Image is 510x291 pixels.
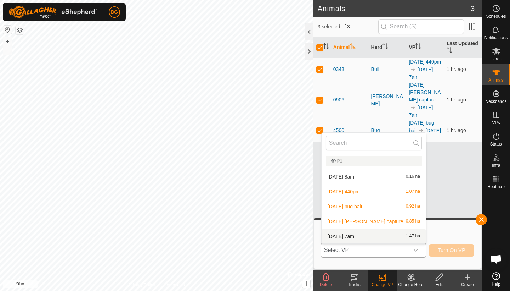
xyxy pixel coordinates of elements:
div: dropdown trigger [409,243,423,257]
span: Schedules [486,14,506,18]
a: [DATE] 7am [409,105,433,118]
li: 2025-08-27 8am [322,170,426,184]
span: 0.92 ha [406,204,420,209]
div: Change VP [368,281,397,288]
span: Infra [492,163,500,168]
div: Bull [371,66,403,73]
li: 2025-09-14 bug bait [322,199,426,214]
span: 0.16 ha [406,174,420,179]
th: VP [406,37,444,58]
span: Herds [490,57,501,61]
th: Herd [368,37,406,58]
img: to [418,127,424,133]
li: 2025-09-14 440pm [322,185,426,199]
span: Notifications [484,35,508,40]
span: Sep 16, 2025, 10:07 AM [447,66,466,72]
span: 1.07 ha [406,189,420,194]
span: 0906 [333,96,344,104]
div: Open chat [486,248,507,270]
span: [DATE] bug bait [328,204,362,209]
th: Last Updated [444,37,482,58]
div: Change Herd [397,281,425,288]
span: Turn On VP [438,247,465,253]
p-sorticon: Activate to sort [447,48,452,54]
p-sorticon: Activate to sort [323,44,329,50]
span: BG [111,9,118,16]
span: 4500 [333,127,344,134]
button: – [3,46,12,55]
input: Search [326,136,422,150]
a: Contact Us [164,282,185,288]
img: to [410,104,416,110]
h2: Animals [318,4,471,13]
img: Gallagher Logo [8,6,97,18]
p-sorticon: Activate to sort [350,44,356,50]
a: Privacy Policy [129,282,155,288]
a: [DATE] bug bait [409,120,434,133]
div: Edit [425,281,453,288]
p-sorticon: Activate to sort [382,44,388,50]
span: 3 [471,3,475,14]
a: [DATE] [PERSON_NAME] capture [409,82,441,103]
div: Tracks [340,281,368,288]
ul: Option List [322,153,426,243]
span: Sep 16, 2025, 10:07 AM [447,97,466,103]
span: 1.47 ha [406,234,420,239]
li: 2025-09-16 7am [322,229,426,243]
button: Map Layers [16,26,24,34]
span: [DATE] 7am [328,234,354,239]
div: P1 [331,159,416,163]
span: [DATE] [PERSON_NAME] capture [328,219,403,224]
span: i [306,281,307,287]
span: 0343 [333,66,344,73]
a: Help [482,269,510,289]
span: [DATE] 8am [328,174,354,179]
span: [DATE] 440pm [328,189,360,194]
button: + [3,37,12,46]
span: 3 selected of 3 [318,23,378,31]
li: 2025-09-15 Molly capture [322,214,426,229]
div: Bug [371,127,403,134]
input: Search (S) [378,19,464,34]
span: Select VP [321,243,409,257]
span: Animals [488,78,504,82]
button: i [302,280,310,288]
span: Status [490,142,502,146]
a: [DATE] 440pm [409,59,441,65]
div: Create [453,281,482,288]
span: VPs [492,121,500,125]
span: Sep 16, 2025, 10:07 AM [447,127,466,133]
div: [PERSON_NAME] [371,93,403,108]
span: Neckbands [485,99,506,104]
span: 0.85 ha [406,219,420,224]
span: Help [492,282,500,286]
img: to [410,66,416,72]
button: Reset Map [3,26,12,34]
p-sorticon: Activate to sort [415,44,421,50]
th: Animal [330,37,368,58]
span: Delete [320,282,332,287]
button: Turn On VP [429,244,474,257]
span: Heatmap [487,185,505,189]
a: [DATE] 7am [409,67,433,80]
